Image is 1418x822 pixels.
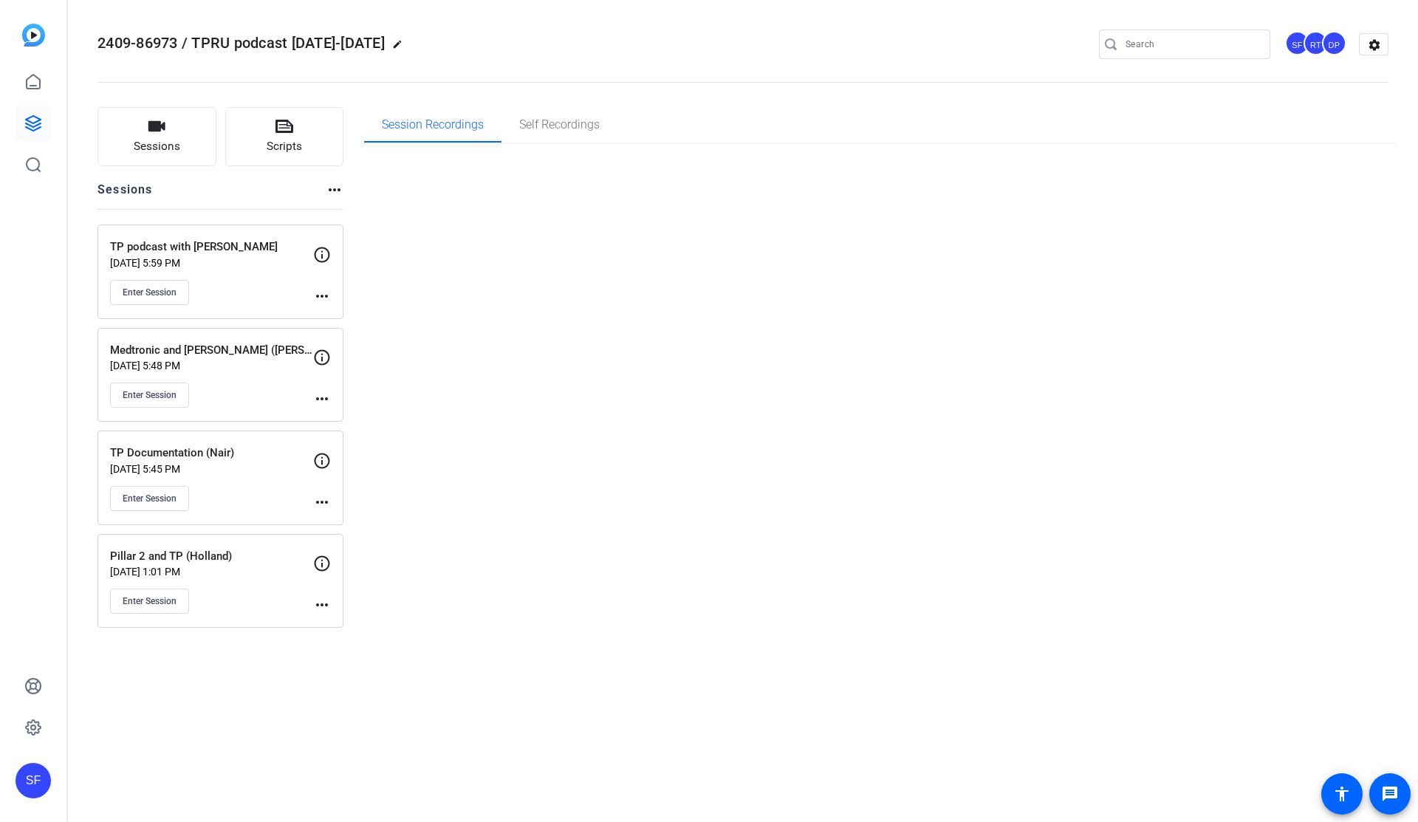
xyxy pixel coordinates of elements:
[22,24,45,47] img: blue-gradient.svg
[313,390,331,408] mat-icon: more_horiz
[1126,35,1258,53] input: Search
[225,107,344,166] button: Scripts
[1304,31,1329,57] ngx-avatar: Rob Thomas
[110,548,313,565] p: Pillar 2 and TP (Holland)
[123,389,177,401] span: Enter Session
[110,257,313,269] p: [DATE] 5:59 PM
[97,107,216,166] button: Sessions
[1285,31,1311,57] ngx-avatar: Shannon Feiszli
[134,138,180,155] span: Sessions
[110,280,189,305] button: Enter Session
[1322,31,1348,57] ngx-avatar: Dan Palkowski
[123,287,177,298] span: Enter Session
[382,119,484,131] span: Session Recordings
[267,138,302,155] span: Scripts
[110,566,313,578] p: [DATE] 1:01 PM
[123,595,177,607] span: Enter Session
[392,39,410,57] mat-icon: edit
[110,342,313,359] p: Medtronic and [PERSON_NAME] ([PERSON_NAME] & [PERSON_NAME])
[97,34,385,52] span: 2409-86973 / TPRU podcast [DATE]-[DATE]
[110,463,313,475] p: [DATE] 5:45 PM
[519,119,600,131] span: Self Recordings
[313,493,331,511] mat-icon: more_horiz
[1333,785,1351,803] mat-icon: accessibility
[110,383,189,408] button: Enter Session
[110,486,189,511] button: Enter Session
[110,445,313,462] p: TP Documentation (Nair)
[110,239,313,256] p: TP podcast with [PERSON_NAME]
[1360,34,1389,56] mat-icon: settings
[313,596,331,614] mat-icon: more_horiz
[1381,785,1399,803] mat-icon: message
[313,287,331,305] mat-icon: more_horiz
[97,181,153,209] h2: Sessions
[1285,31,1309,55] div: SF
[110,360,313,371] p: [DATE] 5:48 PM
[123,493,177,504] span: Enter Session
[1304,31,1328,55] div: RT
[110,589,189,614] button: Enter Session
[16,763,51,798] div: SF
[326,181,343,199] mat-icon: more_horiz
[1322,31,1346,55] div: DP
